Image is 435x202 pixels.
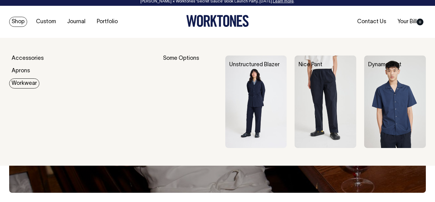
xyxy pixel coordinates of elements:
[65,17,88,27] a: Journal
[295,56,356,148] img: Nice Pant
[368,62,401,67] a: Dynamo Shirt
[225,56,287,148] img: Unstructured Blazer
[163,56,217,148] div: Some Options
[94,17,120,27] a: Portfolio
[299,62,322,67] a: Nice Pant
[9,17,27,27] a: Shop
[364,56,426,148] img: Dynamo Shirt
[229,62,280,67] a: Unstructured Blazer
[9,66,32,76] a: Aprons
[9,78,39,88] a: Workwear
[9,53,46,63] a: Accessories
[395,17,426,27] a: Your Bill0
[355,17,389,27] a: Contact Us
[34,17,58,27] a: Custom
[417,19,423,25] span: 0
